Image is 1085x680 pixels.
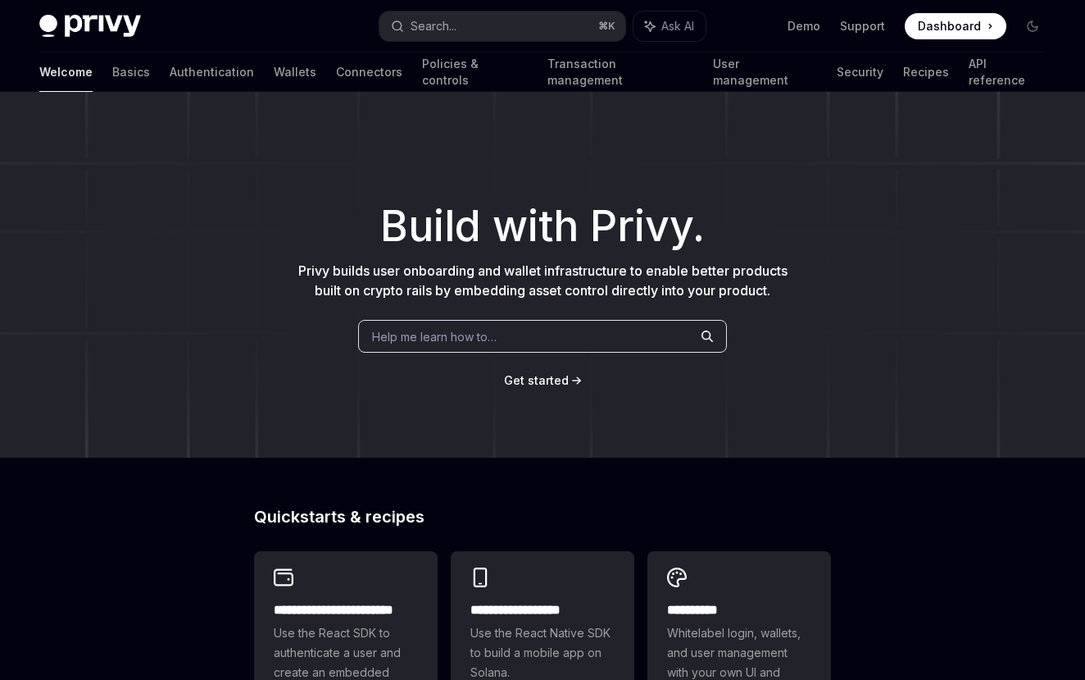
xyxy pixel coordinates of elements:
[379,11,626,41] button: Search...⌘K
[840,18,885,34] a: Support
[905,13,1006,39] a: Dashboard
[274,52,316,92] a: Wallets
[254,509,424,525] span: Quickstarts & recipes
[380,212,705,241] span: Build with Privy.
[504,372,569,389] a: Get started
[504,373,569,387] span: Get started
[112,52,150,92] a: Basics
[170,52,254,92] a: Authentication
[422,52,528,92] a: Policies & controls
[661,18,694,34] span: Ask AI
[39,52,93,92] a: Welcome
[547,52,693,92] a: Transaction management
[411,16,456,36] div: Search...
[903,52,949,92] a: Recipes
[918,18,981,34] span: Dashboard
[39,15,141,38] img: dark logo
[298,262,788,299] span: Privy builds user onboarding and wallet infrastructure to enable better products built on crypto ...
[336,52,402,92] a: Connectors
[598,20,615,33] span: ⌘ K
[713,52,817,92] a: User management
[372,328,497,345] span: Help me learn how to…
[633,11,706,41] button: Ask AI
[1019,13,1046,39] button: Toggle dark mode
[788,18,820,34] a: Demo
[969,52,1046,92] a: API reference
[837,52,883,92] a: Security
